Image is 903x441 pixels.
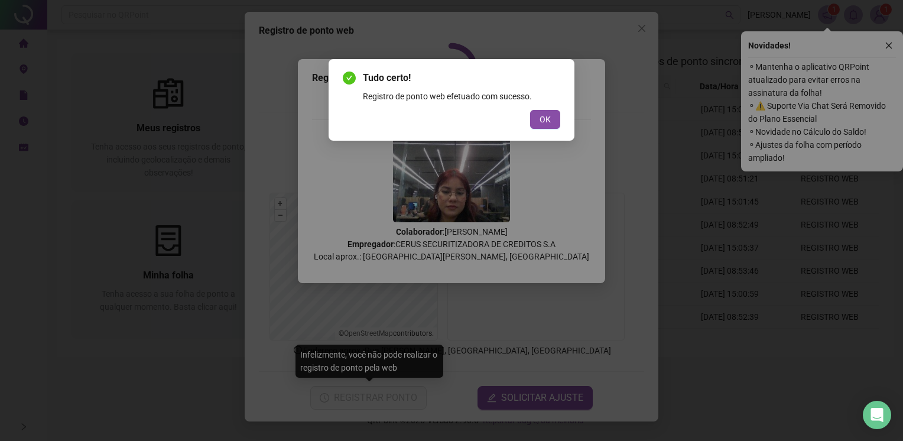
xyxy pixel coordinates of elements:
span: OK [540,113,551,126]
div: Registro de ponto web efetuado com sucesso. [363,90,560,103]
div: Open Intercom Messenger [863,401,891,429]
button: OK [530,110,560,129]
span: Tudo certo! [363,71,560,85]
span: check-circle [343,72,356,85]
